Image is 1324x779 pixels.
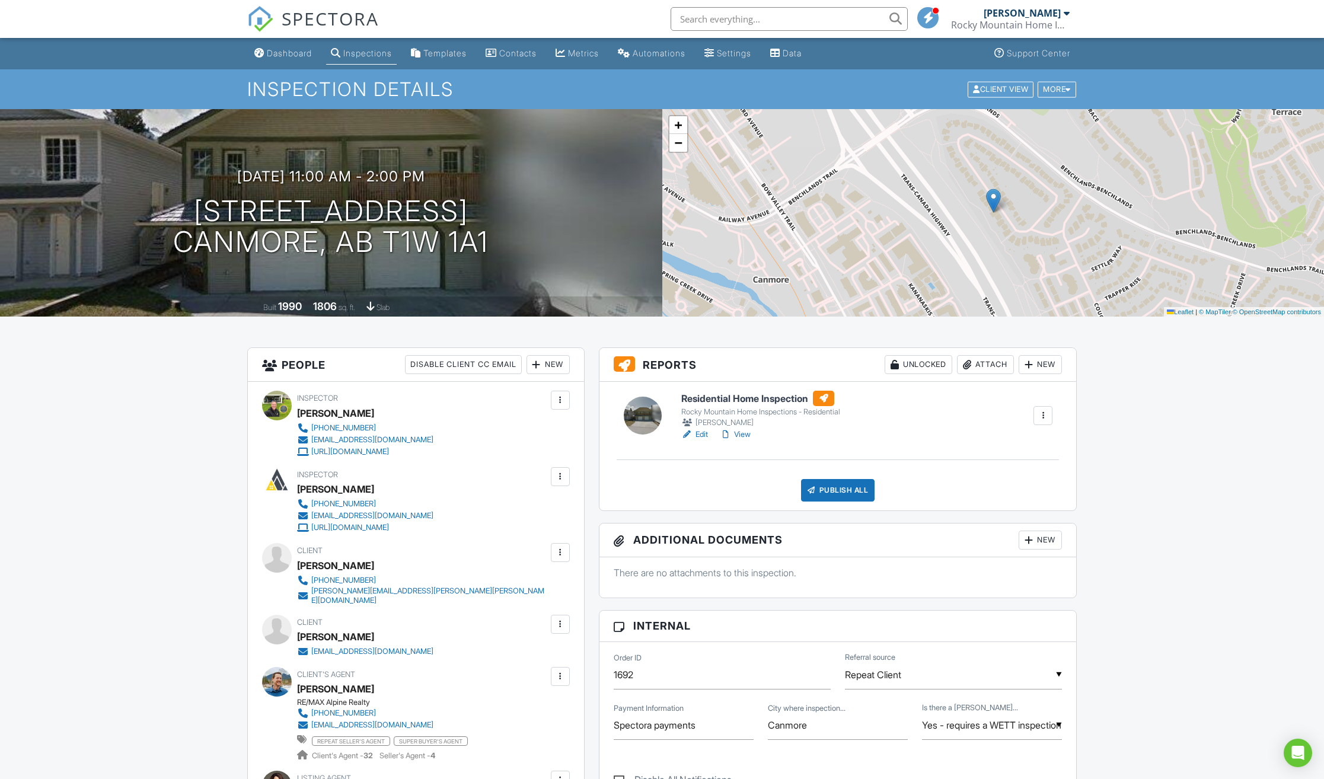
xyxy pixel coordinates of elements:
[278,300,302,312] div: 1990
[297,470,338,479] span: Inspector
[297,434,433,446] a: [EMAIL_ADDRESS][DOMAIN_NAME]
[250,43,317,65] a: Dashboard
[297,557,374,574] div: [PERSON_NAME]
[614,653,642,663] label: Order ID
[613,43,690,65] a: Automations (Basic)
[282,6,379,31] span: SPECTORA
[297,546,323,555] span: Client
[966,84,1036,93] a: Client View
[339,303,355,312] span: sq. ft.
[297,522,433,534] a: [URL][DOMAIN_NAME]
[885,355,952,374] div: Unlocked
[297,586,548,605] a: [PERSON_NAME][EMAIL_ADDRESS][PERSON_NAME][PERSON_NAME][DOMAIN_NAME]
[783,48,802,58] div: Data
[1284,739,1312,767] div: Open Intercom Messenger
[297,394,338,403] span: Inspector
[599,523,1077,557] h3: Additional Documents
[326,43,397,65] a: Inspections
[379,751,435,760] span: Seller's Agent -
[297,698,470,707] div: RE/MAX Alpine Realty
[957,355,1014,374] div: Attach
[968,81,1033,97] div: Client View
[267,48,312,58] div: Dashboard
[311,423,376,433] div: [PHONE_NUMBER]
[568,48,599,58] div: Metrics
[247,16,379,41] a: SPECTORA
[765,43,806,65] a: Data
[297,719,461,731] a: [EMAIL_ADDRESS][DOMAIN_NAME]
[297,628,374,646] div: [PERSON_NAME]
[311,586,548,605] div: [PERSON_NAME][EMAIL_ADDRESS][PERSON_NAME][PERSON_NAME][DOMAIN_NAME]
[674,135,682,150] span: −
[311,647,433,656] div: [EMAIL_ADDRESS][DOMAIN_NAME]
[671,7,908,31] input: Search everything...
[845,652,895,663] label: Referral source
[377,303,390,312] span: slab
[681,429,708,440] a: Edit
[311,511,433,521] div: [EMAIL_ADDRESS][DOMAIN_NAME]
[599,348,1077,382] h3: Reports
[1019,531,1062,550] div: New
[297,510,433,522] a: [EMAIL_ADDRESS][DOMAIN_NAME]
[1195,308,1197,315] span: |
[311,499,376,509] div: [PHONE_NUMBER]
[669,134,687,152] a: Zoom out
[297,480,374,498] div: [PERSON_NAME]
[1007,48,1070,58] div: Support Center
[986,189,1001,213] img: Marker
[297,670,355,679] span: Client's Agent
[1038,81,1076,97] div: More
[717,48,751,58] div: Settings
[527,355,570,374] div: New
[394,736,468,746] span: super buyer's agent
[297,680,374,698] a: [PERSON_NAME]
[343,48,392,58] div: Inspections
[311,435,433,445] div: [EMAIL_ADDRESS][DOMAIN_NAME]
[405,355,522,374] div: Disable Client CC Email
[248,348,584,382] h3: People
[551,43,604,65] a: Metrics
[297,574,548,586] a: [PHONE_NUMBER]
[297,618,323,627] span: Client
[599,611,1077,641] h3: Internal
[1233,308,1321,315] a: © OpenStreetMap contributors
[297,404,374,422] div: [PERSON_NAME]
[313,300,337,312] div: 1806
[720,429,751,440] a: View
[312,751,375,760] span: Client's Agent -
[311,523,389,532] div: [URL][DOMAIN_NAME]
[768,711,908,740] input: City where inspection is located
[297,422,433,434] a: [PHONE_NUMBER]
[499,48,537,58] div: Contacts
[311,576,376,585] div: [PHONE_NUMBER]
[237,168,425,184] h3: [DATE] 11:00 am - 2:00 pm
[263,303,276,312] span: Built
[674,117,682,132] span: +
[614,711,754,740] input: Payment Information
[406,43,471,65] a: Templates
[951,19,1070,31] div: Rocky Mountain Home Inspections Ltd.
[1199,308,1231,315] a: © MapTiler
[614,566,1063,579] p: There are no attachments to this inspection.
[363,751,373,760] strong: 32
[990,43,1075,65] a: Support Center
[311,447,389,456] div: [URL][DOMAIN_NAME]
[297,646,433,657] a: [EMAIL_ADDRESS][DOMAIN_NAME]
[681,407,840,417] div: Rocky Mountain Home Inspections - Residential
[681,417,840,429] div: [PERSON_NAME]
[681,391,840,406] h6: Residential Home Inspection
[768,703,846,714] label: City where inspection is located
[681,391,840,429] a: Residential Home Inspection Rocky Mountain Home Inspections - Residential [PERSON_NAME]
[297,498,433,510] a: [PHONE_NUMBER]
[311,720,433,730] div: [EMAIL_ADDRESS][DOMAIN_NAME]
[297,707,461,719] a: [PHONE_NUMBER]
[700,43,756,65] a: Settings
[984,7,1061,19] div: [PERSON_NAME]
[173,196,489,258] h1: [STREET_ADDRESS] Canmore, AB T1W 1A1
[1019,355,1062,374] div: New
[922,703,1018,713] label: Is there a Wood burning fireplace/stove?
[423,48,467,58] div: Templates
[297,446,433,458] a: [URL][DOMAIN_NAME]
[1167,308,1194,315] a: Leaflet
